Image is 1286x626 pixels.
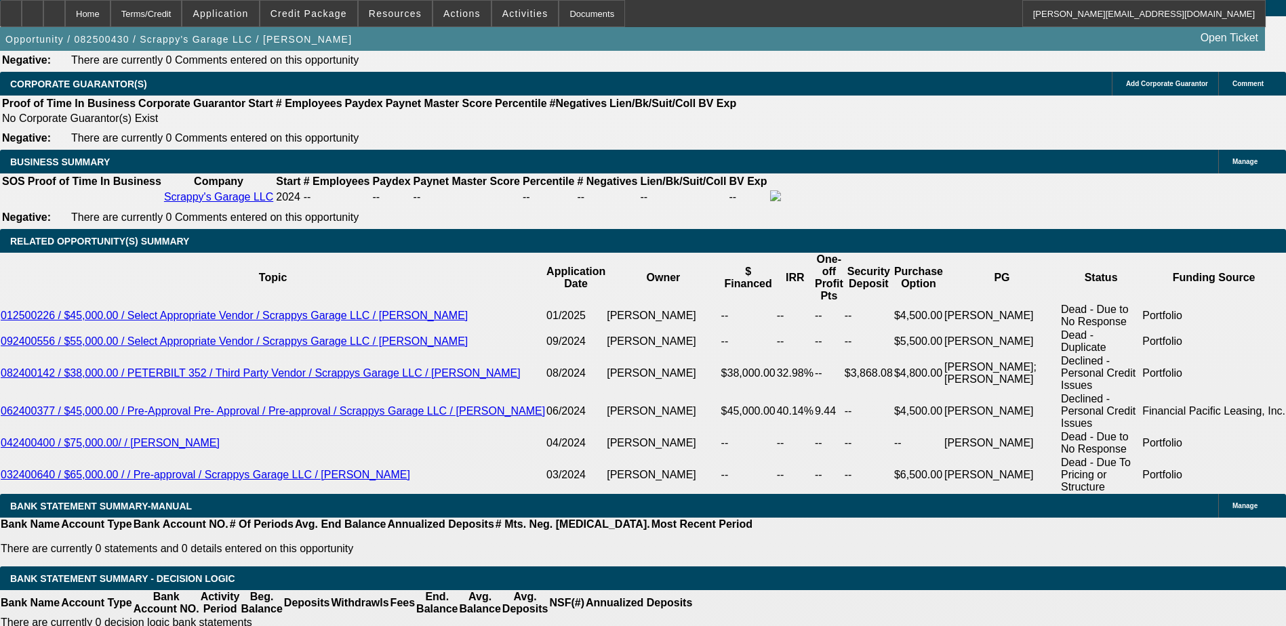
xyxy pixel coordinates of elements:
b: # Negatives [577,175,637,187]
td: Portfolio [1142,354,1286,392]
th: Fees [390,590,416,616]
td: Portfolio [1142,430,1286,456]
span: Add Corporate Guarantor [1126,80,1208,87]
td: [PERSON_NAME] [944,329,1060,354]
button: Credit Package [260,1,357,26]
b: Start [276,175,300,187]
td: [PERSON_NAME] [606,329,720,354]
th: End. Balance [416,590,458,616]
th: Bank Account NO. [133,518,229,531]
b: Negative: [2,132,51,144]
td: [PERSON_NAME] [944,392,1060,430]
td: -- [372,190,411,205]
td: Dead - Due To Pricing or Structure [1060,456,1142,494]
button: Application [182,1,258,26]
td: Declined - Personal Credit Issues [1060,392,1142,430]
span: CORPORATE GUARANTOR(S) [10,79,147,89]
a: Open Ticket [1195,26,1264,49]
td: [PERSON_NAME] [606,456,720,494]
td: $4,500.00 [893,392,944,430]
td: 04/2024 [546,430,606,456]
td: -- [721,430,776,456]
p: There are currently 0 statements and 0 details entered on this opportunity [1,543,752,555]
td: -- [844,430,893,456]
span: -- [304,191,311,203]
span: Opportunity / 082500430 / Scrappy's Garage LLC / [PERSON_NAME] [5,34,352,45]
td: Financial Pacific Leasing, Inc. [1142,392,1286,430]
b: BV Exp [698,98,736,109]
button: Activities [492,1,559,26]
td: Declined - Personal Credit Issues [1060,354,1142,392]
td: 06/2024 [546,392,606,430]
td: -- [721,329,776,354]
button: Actions [433,1,491,26]
td: 2024 [275,190,301,205]
img: facebook-icon.png [770,190,781,201]
td: Portfolio [1142,456,1286,494]
span: BUSINESS SUMMARY [10,156,110,167]
td: -- [844,456,893,494]
td: -- [893,430,944,456]
td: -- [776,456,814,494]
th: Annualized Deposits [386,518,494,531]
td: $4,800.00 [893,354,944,392]
td: -- [814,456,844,494]
td: -- [814,329,844,354]
span: Resources [369,8,422,19]
span: There are currently 0 Comments entered on this opportunity [71,211,359,223]
td: 9.44 [814,392,844,430]
td: 03/2024 [546,456,606,494]
div: -- [577,191,637,203]
td: 32.98% [776,354,814,392]
th: Annualized Deposits [585,590,693,616]
b: Paydex [345,98,383,109]
td: -- [814,303,844,329]
b: # Employees [276,98,342,109]
b: Negative: [2,54,51,66]
div: -- [523,191,574,203]
td: -- [639,190,727,205]
th: Beg. Balance [240,590,283,616]
th: Purchase Option [893,253,944,303]
b: Paydex [373,175,411,187]
span: Manage [1232,502,1258,509]
th: SOS [1,175,26,188]
span: Comment [1232,80,1264,87]
th: Avg. Deposits [502,590,549,616]
td: -- [721,303,776,329]
th: # Mts. Neg. [MEDICAL_DATA]. [495,518,651,531]
td: -- [814,354,844,392]
span: Bank Statement Summary - Decision Logic [10,573,235,584]
td: -- [721,456,776,494]
a: 092400556 / $55,000.00 / Select Appropriate Vendor / Scrappys Garage LLC / [PERSON_NAME] [1,335,468,347]
th: Avg. Balance [458,590,501,616]
td: [PERSON_NAME] [606,354,720,392]
b: BV Exp [729,175,767,187]
button: Resources [359,1,432,26]
td: 01/2025 [546,303,606,329]
td: -- [814,430,844,456]
td: -- [844,303,893,329]
span: Application [193,8,248,19]
td: 08/2024 [546,354,606,392]
td: [PERSON_NAME]; [PERSON_NAME] [944,354,1060,392]
a: 032400640 / $65,000.00 / / Pre-approval / Scrappys Garage LLC / [PERSON_NAME] [1,469,410,480]
th: Account Type [60,590,133,616]
th: $ Financed [721,253,776,303]
th: Account Type [60,518,133,531]
td: $4,500.00 [893,303,944,329]
span: RELATED OPPORTUNITY(S) SUMMARY [10,236,189,247]
td: [PERSON_NAME] [606,392,720,430]
b: Lien/Bk/Suit/Coll [609,98,696,109]
b: Percentile [523,175,574,187]
span: BANK STATEMENT SUMMARY-MANUAL [10,501,192,512]
td: 09/2024 [546,329,606,354]
b: Percentile [495,98,546,109]
td: Portfolio [1142,303,1286,329]
th: Activity Period [200,590,241,616]
a: Scrappy's Garage LLC [164,191,273,203]
td: $5,500.00 [893,329,944,354]
td: -- [776,430,814,456]
th: Proof of Time In Business [27,175,162,188]
td: $45,000.00 [721,392,776,430]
